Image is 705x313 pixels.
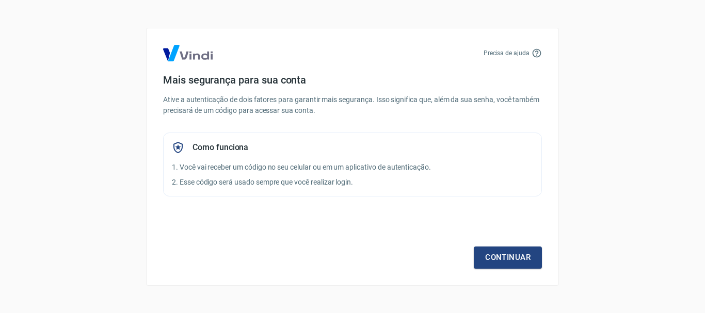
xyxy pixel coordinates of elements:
img: Logo Vind [163,45,213,61]
h4: Mais segurança para sua conta [163,74,542,86]
p: Precisa de ajuda [484,48,530,58]
p: 1. Você vai receber um código no seu celular ou em um aplicativo de autenticação. [172,162,533,173]
p: Ative a autenticação de dois fatores para garantir mais segurança. Isso significa que, além da su... [163,94,542,116]
a: Continuar [474,246,542,268]
h5: Como funciona [193,142,248,153]
p: 2. Esse código será usado sempre que você realizar login. [172,177,533,188]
